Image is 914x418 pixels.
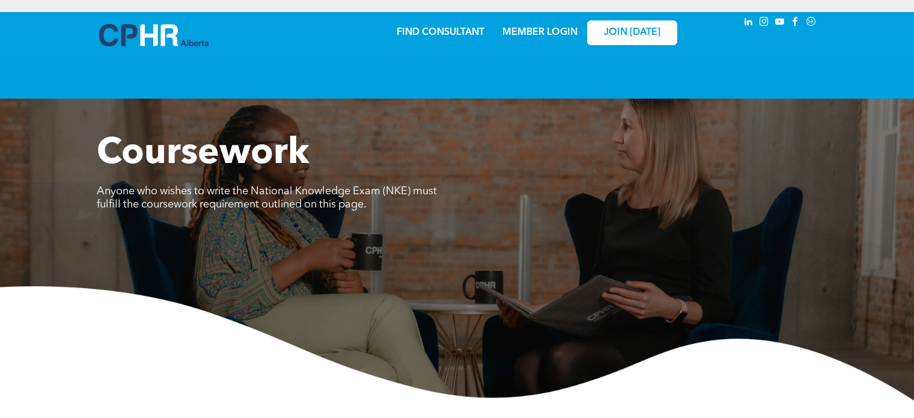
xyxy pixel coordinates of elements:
[773,15,787,31] a: youtube
[805,15,818,31] a: Social network
[604,27,660,38] span: JOIN [DATE]
[97,136,309,172] span: Coursework
[742,15,755,31] a: linkedin
[99,24,209,46] img: A blue and white logo for cp alberta
[758,15,771,31] a: instagram
[789,15,802,31] a: facebook
[587,20,677,45] a: JOIN [DATE]
[502,28,577,37] a: MEMBER LOGIN
[397,28,484,37] a: FIND CONSULTANT
[97,186,437,210] span: Anyone who wishes to write the National Knowledge Exam (NKE) must fulfill the coursework requirem...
